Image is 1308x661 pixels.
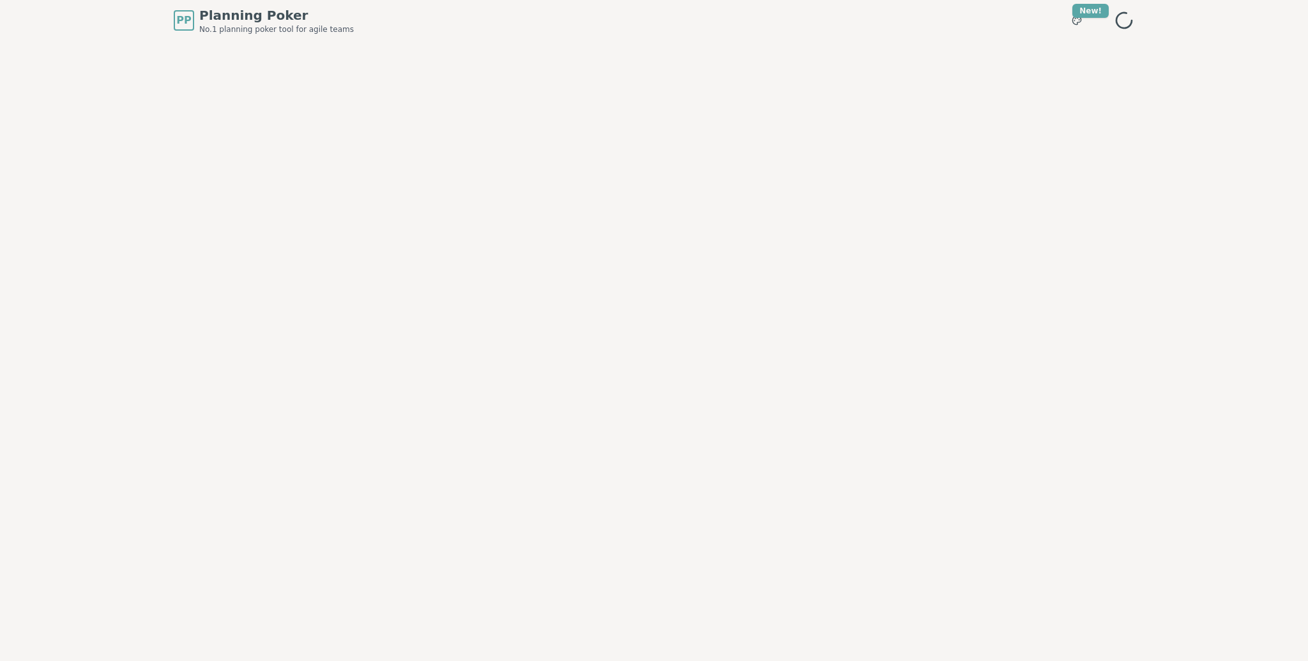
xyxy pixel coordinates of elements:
button: New! [1065,9,1088,32]
span: Planning Poker [199,6,354,24]
span: No.1 planning poker tool for agile teams [199,24,354,34]
span: PP [176,13,191,28]
div: New! [1072,4,1109,18]
a: PPPlanning PokerNo.1 planning poker tool for agile teams [174,6,354,34]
